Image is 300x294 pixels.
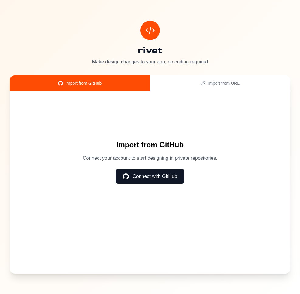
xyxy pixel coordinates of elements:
h2: Import from GitHub [83,140,217,150]
div: Import from URL [157,80,283,86]
div: Import from GitHub [17,80,143,86]
h1: rivet [10,45,290,56]
p: Make design changes to your app, no coding required [10,58,290,66]
button: Connect with GitHub [116,169,184,184]
p: Connect your account to start designing in private repositories. [83,155,217,162]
